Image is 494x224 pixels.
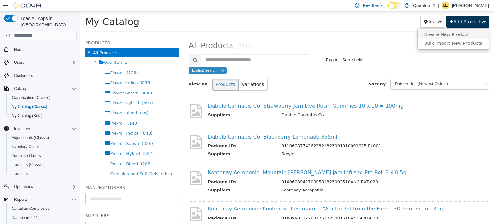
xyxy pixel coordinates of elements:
span: My Catalog (Classic) [9,103,77,111]
input: Dark Mode [388,2,401,9]
span: Flower Hybrid [30,89,59,94]
th: Package IDs [128,131,197,140]
button: My Catalog (Classic) [6,102,79,111]
button: Operations [12,183,36,190]
button: Reports [1,195,79,204]
span: Feedback [363,2,382,9]
span: My Catalog (Beta) [12,113,43,118]
button: Transfers (Classic) [6,160,79,169]
span: Transfers [9,170,77,178]
span: Sort By [288,70,306,75]
span: (356) [61,130,73,135]
span: Explicit Search [112,57,136,61]
td: Kootenay Aeroponic [196,211,402,219]
span: (288) [60,150,71,155]
span: Dashboards [12,215,37,220]
button: Classification (Classic) [6,93,79,102]
a: Adjustments (Classic) [9,134,51,141]
button: Variations [158,67,187,79]
span: (838) [60,69,71,74]
span: Date Added (Newest-Oldest) [310,68,400,78]
button: Adjustments (Classic) [6,133,79,142]
a: My Catalog (Classic) [9,103,50,111]
span: (16) [59,99,68,104]
span: Inventory [12,125,77,132]
a: Create New Product [337,19,408,28]
button: Users [1,58,79,67]
span: My Catalog [5,5,59,16]
small: (7711) [156,33,173,38]
span: Adjustments (Classic) [12,135,49,140]
span: Transfers (Classic) [9,161,77,169]
th: Suppliers [128,211,197,219]
a: Home [12,46,27,54]
span: Home [14,47,24,52]
a: Dabble Cannabis Co: Blackberry Lemonade 355ml [128,122,257,129]
div: Lorenzo Edwards [442,2,449,9]
button: Customers [1,71,79,80]
span: Canadian Compliance [12,206,50,211]
span: Purchase Orders [12,153,41,158]
p: [PERSON_NAME] [452,2,489,9]
span: (643) [61,120,72,124]
button: Operations [1,182,79,191]
span: Load All Apps in [GEOGRAPHIC_DATA] [18,15,77,28]
h5: Suppliers [5,200,99,208]
td: Kootenay Aeroponic [196,176,402,184]
td: Dabble Cannabis Co. [196,101,402,109]
button: Home [1,45,79,54]
a: Canadian Compliance [9,205,52,212]
span: Reports [12,196,77,203]
span: Inventory [14,126,30,131]
a: Kootenay Aeroponic: Kootenay Daydream + "A little Pot from the Farm" 3D Printed cup 3.5g [128,194,364,200]
a: Dashboards [9,214,40,221]
span: Home [12,45,77,54]
h5: Products [5,28,99,35]
span: Transfers [12,171,28,176]
span: (148) [47,110,58,114]
th: Package IDs [128,204,197,212]
span: Inventory Count [12,144,39,149]
td: 01006289427009581325092510ANC-EXT-020 [196,168,402,176]
button: Reports [12,196,30,203]
a: Dashboards [6,213,79,222]
span: Reports [14,197,28,202]
img: Cova [13,2,42,9]
img: missing-image.png [108,92,123,108]
h5: Manufacturers [5,172,99,180]
td: Smyle [196,140,402,148]
span: Classification (Classic) [12,95,50,100]
button: Inventory [12,125,32,132]
span: Pre-roll Sativa [30,130,59,135]
span: Classification (Classic) [9,94,77,102]
a: My Catalog (Beta) [9,112,45,120]
a: Customers [12,72,35,80]
th: Suppliers [128,176,197,184]
span: Quantum 1 [23,49,47,54]
span: View By [108,70,127,75]
a: Purchase Orders [9,152,43,160]
span: Customers [14,73,33,78]
a: Kootenay Aeroponic: Mountain [PERSON_NAME] Jam Infused Pre Roll 3 x 0.5g [128,158,326,164]
span: Flower Blend [30,99,57,104]
button: Add Products [366,5,409,16]
span: Pre-roll [30,110,44,114]
button: My Catalog (Beta) [6,111,79,120]
span: Users [14,60,24,65]
a: Bulk Import New Products [337,28,408,36]
button: Transfers [6,169,79,178]
th: Package IDs [128,168,197,176]
span: Flower [30,59,43,64]
a: Inventory Count [9,143,41,151]
span: All Products [108,30,154,39]
span: Customers [12,72,77,80]
span: Users [12,59,77,66]
button: Users [12,59,27,66]
img: missing-image.png [108,195,123,210]
button: Inventory Count [6,142,79,151]
label: Explicit Search [244,45,276,52]
span: Pre-roll Indica [30,120,58,124]
a: Classification (Classic) [9,94,53,102]
button: Purchase Orders [6,151,79,160]
img: missing-image.png [108,123,123,139]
